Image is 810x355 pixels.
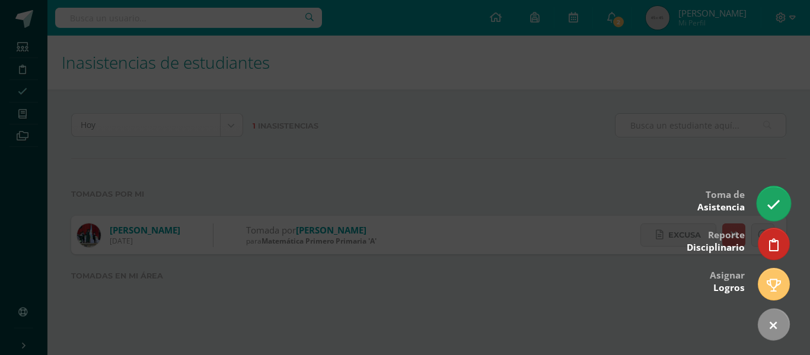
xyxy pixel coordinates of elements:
[697,201,745,213] span: Asistencia
[713,282,745,294] span: Logros
[687,221,745,260] div: Reporte
[710,261,745,300] div: Asignar
[697,181,745,219] div: Toma de
[687,241,745,254] span: Disciplinario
